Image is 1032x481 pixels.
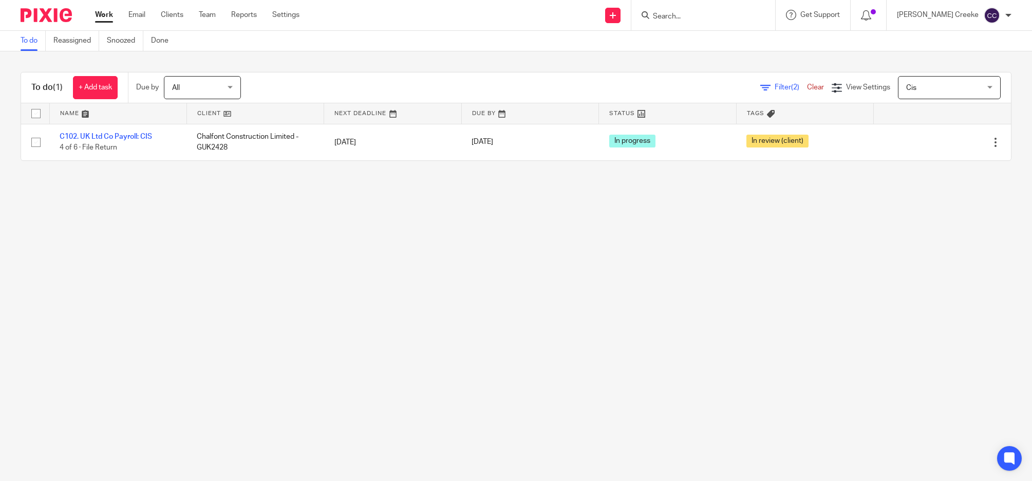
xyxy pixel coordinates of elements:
[53,31,99,51] a: Reassigned
[128,10,145,20] a: Email
[60,144,117,151] span: 4 of 6 · File Return
[73,76,118,99] a: + Add task
[897,10,979,20] p: [PERSON_NAME] Creeke
[21,31,46,51] a: To do
[906,84,916,91] span: Cis
[324,124,461,160] td: [DATE]
[186,124,324,160] td: Chalfont Construction Limited - GUK2428
[791,84,799,91] span: (2)
[775,84,807,91] span: Filter
[136,82,159,92] p: Due by
[31,82,63,93] h1: To do
[161,10,183,20] a: Clients
[21,8,72,22] img: Pixie
[747,110,764,116] span: Tags
[472,139,493,146] span: [DATE]
[609,135,655,147] span: In progress
[95,10,113,20] a: Work
[53,83,63,91] span: (1)
[807,84,824,91] a: Clear
[984,7,1000,24] img: svg%3E
[151,31,176,51] a: Done
[231,10,257,20] a: Reports
[172,84,180,91] span: All
[107,31,143,51] a: Snoozed
[272,10,299,20] a: Settings
[199,10,216,20] a: Team
[846,84,890,91] span: View Settings
[746,135,809,147] span: In review (client)
[800,11,840,18] span: Get Support
[652,12,744,22] input: Search
[60,133,152,140] a: C102. UK Ltd Co Payroll: CIS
